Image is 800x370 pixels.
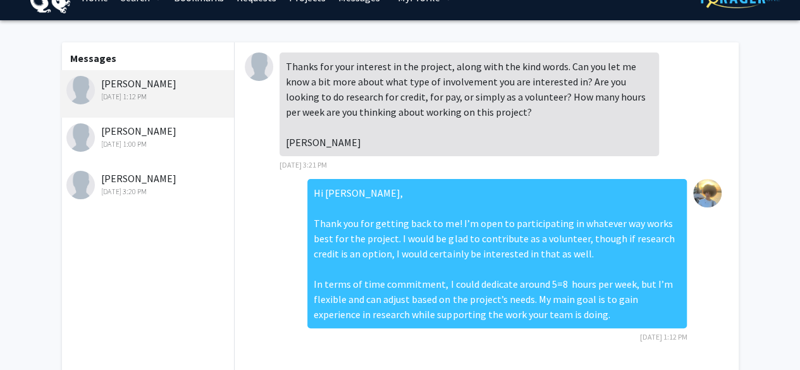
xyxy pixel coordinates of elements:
div: [DATE] 1:00 PM [66,139,231,150]
iframe: Chat [9,313,54,361]
span: [DATE] 1:12 PM [639,332,687,342]
div: [PERSON_NAME] [66,123,231,150]
div: Hi [PERSON_NAME], Thank you for getting back to me! I’m open to participating in whatever way wor... [307,179,687,328]
img: Sean O'Donnell [66,123,95,152]
img: Michael Bruneau [66,171,95,199]
div: [PERSON_NAME] [66,76,231,102]
div: [PERSON_NAME] [66,171,231,197]
img: Daniel King [66,76,95,104]
div: [DATE] 1:12 PM [66,91,231,102]
div: Thanks for your interest in the project, along with the kind words. Can you let me know a bit mor... [280,52,659,156]
img: Daniel King [245,52,273,81]
div: [DATE] 3:20 PM [66,186,231,197]
b: Messages [70,52,116,65]
img: Bryan Bueno [693,179,722,207]
span: [DATE] 3:21 PM [280,160,327,170]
